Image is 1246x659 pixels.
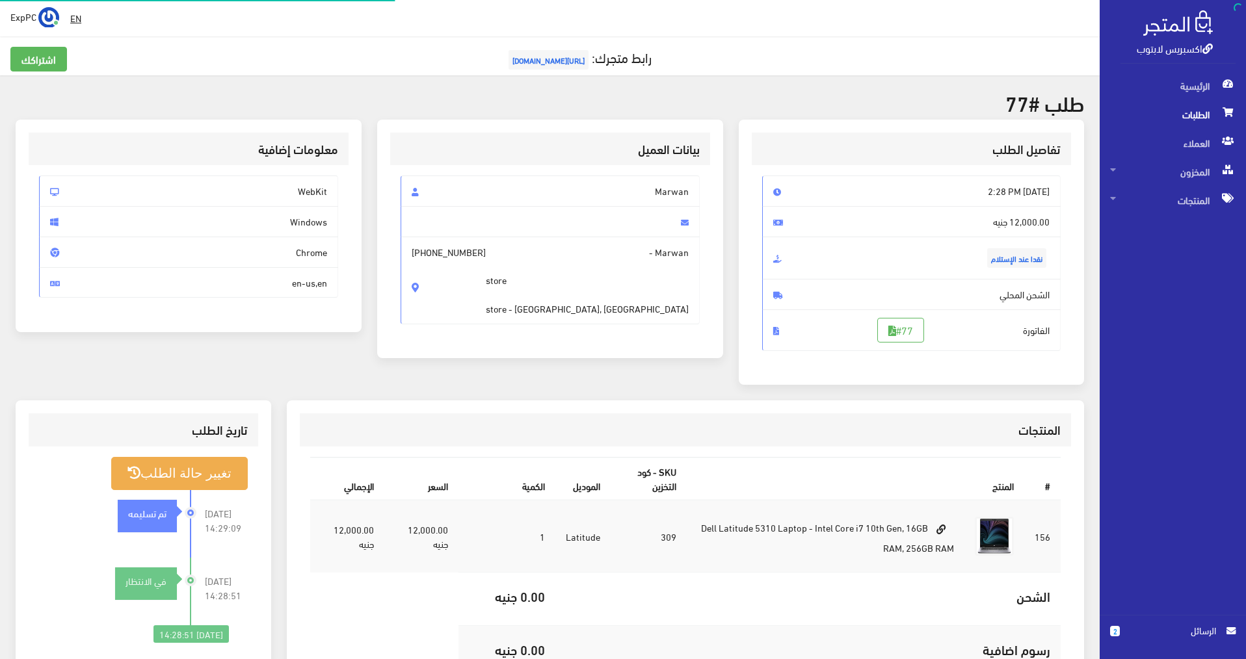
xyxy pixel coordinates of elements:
th: المنتج [687,458,1025,500]
h2: طلب #77 [16,91,1084,114]
a: الرئيسية [1100,71,1246,100]
td: 156 [1024,500,1061,573]
h5: 0.00 جنيه [469,589,545,603]
h3: بيانات العميل [401,143,700,155]
a: اشتراكك [10,47,67,71]
span: الشحن المحلي [762,279,1061,310]
span: [PHONE_NUMBER] [412,245,486,259]
h5: 0.00 جنيه [469,642,545,656]
td: 309 [611,500,687,573]
span: [URL][DOMAIN_NAME] [509,50,589,70]
span: الرئيسية [1110,71,1236,100]
span: Marwan [401,175,700,207]
td: Dell Latitude 5310 Laptop - Intel Core i7 10th Gen, 16GB RAM, 256GB RAM [687,500,965,573]
h3: معلومات إضافية [39,143,338,155]
button: تغيير حالة الطلب [111,457,248,490]
span: الطلبات [1110,100,1236,129]
th: السعر [384,458,458,500]
h5: الشحن [566,589,1051,603]
a: المخزون [1100,157,1246,186]
a: 2 الرسائل [1110,623,1236,651]
img: . [1143,10,1213,36]
span: [DATE] 2:28 PM [762,175,1061,207]
a: الطلبات [1100,100,1246,129]
th: الكمية [458,458,555,500]
a: اكسبريس لابتوب [1137,38,1213,57]
a: العملاء [1100,129,1246,157]
span: [DATE] 14:28:51 [205,574,248,602]
span: 2 [1110,626,1120,636]
div: في الانتظار [115,574,177,588]
u: EN [70,10,81,26]
td: 12,000.00 جنيه [384,500,458,573]
span: العملاء [1110,129,1236,157]
th: SKU - كود التخزين [611,458,687,500]
span: نقدا عند الإستلام [987,248,1046,268]
a: المنتجات [1100,186,1246,214]
img: ... [38,7,59,28]
a: رابط متجرك:[URL][DOMAIN_NAME] [505,45,652,69]
h3: تاريخ الطلب [39,424,248,436]
span: 12,000.00 جنيه [762,206,1061,237]
span: Windows [39,206,338,237]
span: المخزون [1110,157,1236,186]
span: المنتجات [1110,186,1236,214]
h3: تفاصيل الطلب [762,143,1061,155]
td: Latitude [555,500,611,573]
th: # [1024,458,1061,500]
span: الفاتورة [762,309,1061,351]
h5: رسوم اضافية [566,642,1051,656]
span: WebKit [39,175,338,207]
th: الموديل [555,458,611,500]
span: ExpPC [10,8,36,25]
a: ... ExpPC [10,6,59,27]
a: EN [65,6,86,30]
td: 12,000.00 جنيه [310,500,384,573]
span: Chrome [39,237,338,268]
span: store store - [GEOGRAPHIC_DATA], [GEOGRAPHIC_DATA] [486,259,689,316]
span: الرسائل [1130,623,1216,638]
th: اﻹجمالي [310,458,384,500]
span: [DATE] 14:29:09 [205,506,248,535]
td: 1 [458,500,555,573]
span: Marwan - [401,237,700,324]
span: en-us,en [39,267,338,298]
a: #77 [877,318,924,342]
div: [DATE] 14:28:51 [153,625,229,643]
strong: تم تسليمه [128,506,166,520]
h3: المنتجات [310,424,1061,436]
